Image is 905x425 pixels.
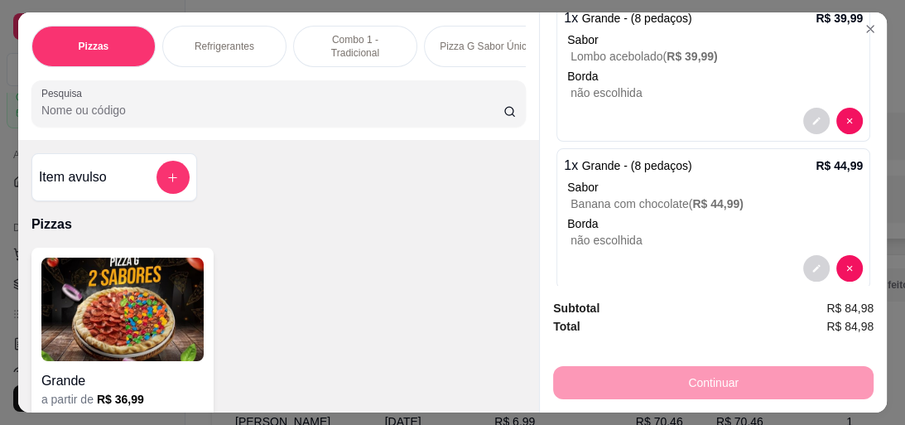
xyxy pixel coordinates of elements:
p: Combo 1 - Tradicional [307,33,403,60]
button: add-separate-item [156,161,190,194]
p: Pizzas [79,40,109,53]
p: 1 x [564,8,691,28]
p: Refrigerantes [195,40,254,53]
p: não escolhida [570,85,863,101]
input: Pesquisa [41,102,503,118]
p: 1 x [564,156,691,176]
span: Grande - (8 pedaços) [582,12,692,25]
p: R$ 39,99 [816,10,863,27]
strong: Total [553,320,580,333]
button: decrease-product-quantity [836,255,863,282]
button: Close [857,16,883,42]
p: Pizza G Sabor Único [440,40,532,53]
button: decrease-product-quantity [803,255,830,282]
div: Sabor [567,179,863,196]
label: Pesquisa [41,86,88,100]
div: Sabor [567,31,863,48]
strong: Subtotal [553,302,599,315]
span: Grande - (8 pedaços) [582,159,692,172]
span: R$ 39,99 ) [667,50,718,63]
span: R$ 84,98 [826,299,874,317]
span: R$ 84,98 [826,317,874,336]
p: Banana com chocolate ( [570,196,863,212]
p: R$ 44,99 [816,157,863,174]
span: R$ 44,99 ) [692,197,744,210]
p: Pizzas [31,215,526,234]
h4: Item avulso [39,167,107,187]
h6: R$ 36,99 [97,391,144,408]
div: a partir de [41,391,204,408]
button: decrease-product-quantity [836,108,863,134]
h4: Grande [41,371,204,391]
p: Borda [567,215,863,232]
p: Borda [567,68,863,85]
button: decrease-product-quantity [803,108,830,134]
img: product-image [41,258,204,361]
p: não escolhida [570,232,863,249]
p: Lombo acebolado ( [570,48,863,65]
